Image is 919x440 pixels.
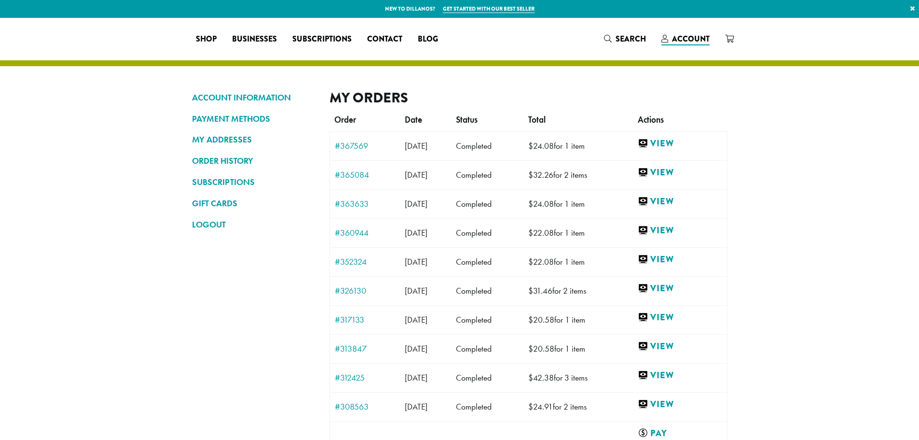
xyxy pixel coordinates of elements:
[335,286,395,295] a: #326130
[528,343,554,354] span: 20.58
[334,114,356,125] span: Order
[451,160,523,189] td: Completed
[528,227,554,238] span: 22.08
[528,372,533,383] span: $
[528,141,554,151] span: 24.08
[638,138,722,150] a: View
[451,392,523,421] td: Completed
[405,401,427,412] span: [DATE]
[528,401,553,412] span: 24.91
[523,334,633,363] td: for 1 item
[523,276,633,305] td: for 2 items
[616,33,646,44] span: Search
[638,427,718,440] a: Pay
[523,131,633,160] td: for 1 item
[638,312,722,324] a: View
[335,315,395,324] a: #317133
[451,247,523,276] td: Completed
[528,170,553,180] span: 32.26
[192,131,315,148] a: MY ADDRESSES
[456,114,478,125] span: Status
[528,256,554,267] span: 22.08
[335,199,395,208] a: #363633
[405,170,427,180] span: [DATE]
[528,372,554,383] span: 42.38
[451,131,523,160] td: Completed
[335,228,395,237] a: #360944
[523,247,633,276] td: for 1 item
[672,33,710,44] span: Account
[528,343,533,354] span: $
[418,33,438,45] span: Blog
[367,33,402,45] span: Contact
[451,305,523,334] td: Completed
[405,199,427,209] span: [DATE]
[405,343,427,354] span: [DATE]
[405,314,427,325] span: [DATE]
[335,402,395,411] a: #308563
[192,195,315,212] a: GIFT CARDS
[528,314,533,325] span: $
[596,31,654,47] a: Search
[528,170,533,180] span: $
[451,218,523,247] td: Completed
[528,401,533,412] span: $
[405,141,427,151] span: [DATE]
[528,199,533,209] span: $
[523,305,633,334] td: for 1 item
[192,153,315,169] a: ORDER HISTORY
[405,372,427,383] span: [DATE]
[192,216,315,233] a: LOGOUT
[405,256,427,267] span: [DATE]
[192,174,315,190] a: SUBSCRIPTIONS
[528,285,533,296] span: $
[335,257,395,266] a: #352324
[528,256,533,267] span: $
[528,285,552,296] span: 31.46
[638,283,722,295] a: View
[405,114,422,125] span: Date
[528,314,554,325] span: 20.58
[523,218,633,247] td: for 1 item
[638,398,722,411] a: View
[329,89,727,106] h2: My Orders
[451,363,523,392] td: Completed
[638,341,722,353] a: View
[528,141,533,151] span: $
[192,89,315,106] a: ACCOUNT INFORMATION
[638,225,722,237] a: View
[405,285,427,296] span: [DATE]
[196,33,217,45] span: Shop
[335,142,395,150] a: #367569
[335,170,395,179] a: #365084
[523,392,633,421] td: for 2 items
[638,196,722,208] a: View
[192,111,315,127] a: PAYMENT METHODS
[523,189,633,218] td: for 1 item
[405,227,427,238] span: [DATE]
[451,276,523,305] td: Completed
[292,33,352,45] span: Subscriptions
[443,5,535,13] a: Get started with our best seller
[528,227,533,238] span: $
[188,31,224,47] a: Shop
[638,369,722,382] a: View
[638,114,664,125] span: Actions
[451,189,523,218] td: Completed
[232,33,277,45] span: Businesses
[638,254,722,266] a: View
[335,344,395,353] a: #313847
[528,114,546,125] span: Total
[638,167,722,179] a: View
[523,160,633,189] td: for 2 items
[335,373,395,382] a: #312425
[451,334,523,363] td: Completed
[528,199,554,209] span: 24.08
[523,363,633,392] td: for 3 items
